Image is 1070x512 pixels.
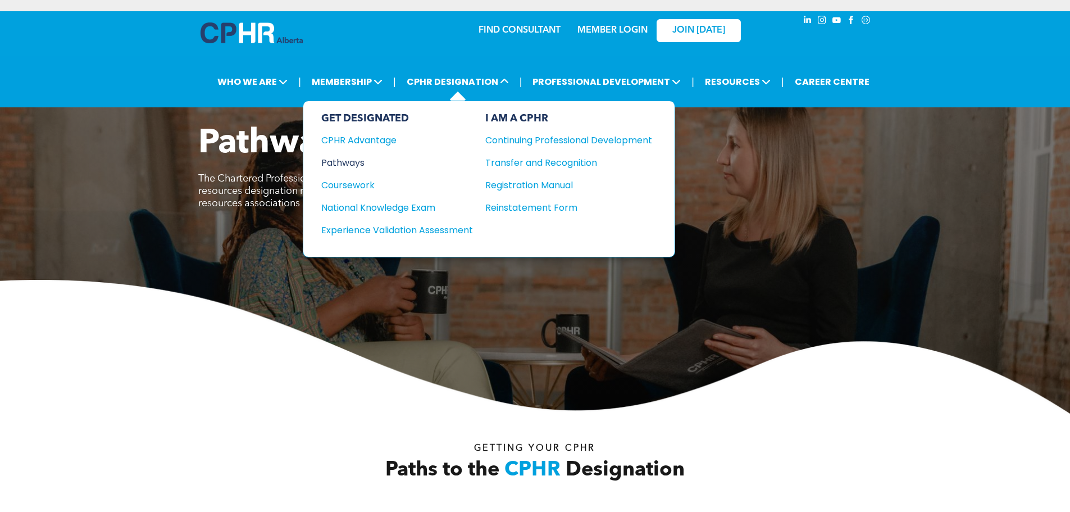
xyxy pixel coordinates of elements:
a: youtube [831,14,843,29]
a: JOIN [DATE] [657,19,741,42]
a: Pathways [321,156,473,170]
div: Transfer and Recognition [485,156,635,170]
li: | [691,70,694,93]
span: MEMBERSHIP [308,71,386,92]
a: Experience Validation Assessment [321,223,473,237]
a: Reinstatement Form [485,201,652,215]
span: Paths to the [385,460,499,481]
a: CAREER CENTRE [791,71,873,92]
span: WHO WE ARE [214,71,291,92]
a: linkedin [802,14,814,29]
a: Coursework [321,178,473,192]
span: Designation [566,460,685,481]
span: CPHR DESIGNATION [403,71,512,92]
a: facebook [845,14,858,29]
a: Continuing Professional Development [485,133,652,147]
div: National Knowledge Exam [321,201,458,215]
a: Registration Manual [485,178,652,192]
img: A blue and white logo for cp alberta [201,22,303,43]
span: RESOURCES [702,71,774,92]
div: CPHR Advantage [321,133,458,147]
span: The Chartered Professional in Human Resources (CPHR) is the only human resources designation reco... [198,174,530,209]
div: Coursework [321,178,458,192]
div: Experience Validation Assessment [321,223,458,237]
a: National Knowledge Exam [321,201,473,215]
li: | [520,70,522,93]
div: GET DESIGNATED [321,112,473,125]
div: Reinstatement Form [485,201,635,215]
span: JOIN [DATE] [672,25,725,36]
a: Social network [860,14,872,29]
span: PROFESSIONAL DEVELOPMENT [529,71,684,92]
a: FIND CONSULTANT [479,26,561,35]
div: Continuing Professional Development [485,133,635,147]
li: | [781,70,784,93]
div: I AM A CPHR [485,112,652,125]
li: | [298,70,301,93]
a: CPHR Advantage [321,133,473,147]
div: Registration Manual [485,178,635,192]
span: CPHR [504,460,561,481]
a: MEMBER LOGIN [577,26,648,35]
span: Pathways [198,127,353,161]
li: | [393,70,396,93]
a: Transfer and Recognition [485,156,652,170]
div: Pathways [321,156,458,170]
span: Getting your Cphr [474,444,595,453]
a: instagram [816,14,828,29]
